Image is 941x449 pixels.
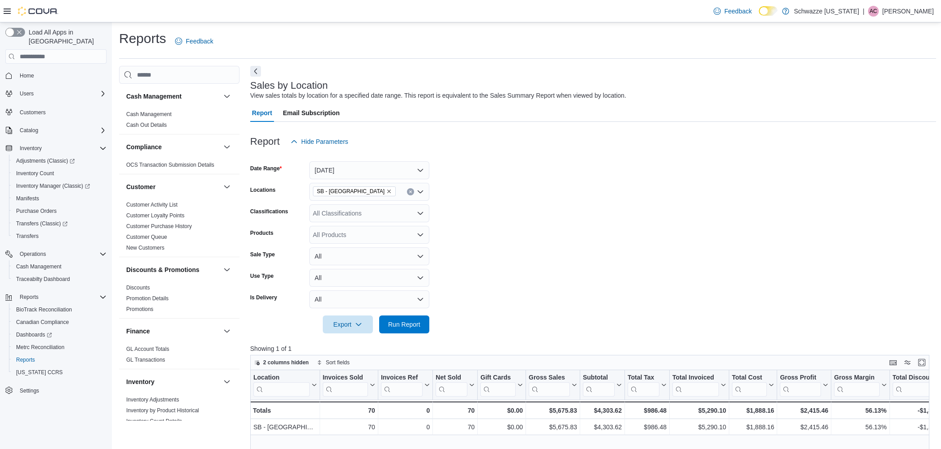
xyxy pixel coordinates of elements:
[20,90,34,97] span: Users
[436,405,475,416] div: 70
[902,357,913,368] button: Display options
[480,422,523,432] div: $0.00
[834,374,886,397] button: Gross Margin
[529,405,577,416] div: $5,675.83
[16,344,64,351] span: Metrc Reconciliation
[126,122,167,128] a: Cash Out Details
[628,374,659,382] div: Total Tax
[126,356,165,363] span: GL Transactions
[480,374,516,382] div: Gift Cards
[583,374,615,397] div: Subtotal
[20,127,38,134] span: Catalog
[126,396,179,403] span: Inventory Adjustments
[892,374,940,397] div: Total Discount
[16,369,63,376] span: [US_STATE] CCRS
[9,366,110,379] button: [US_STATE] CCRS
[126,345,169,353] span: GL Account Totals
[672,405,726,416] div: $5,290.10
[313,357,353,368] button: Sort fields
[381,405,430,416] div: 0
[250,208,288,215] label: Classifications
[381,374,430,397] button: Invoices Ref
[16,107,49,118] a: Customers
[119,109,240,134] div: Cash Management
[222,142,232,152] button: Compliance
[9,316,110,328] button: Canadian Compliance
[529,374,570,397] div: Gross Sales
[287,133,352,151] button: Hide Parameters
[780,374,828,397] button: Gross Profit
[250,91,626,100] div: View sales totals by location for a specified date range. This report is equivalent to the Sales ...
[9,180,110,192] a: Inventory Manager (Classic)
[9,205,110,217] button: Purchase Orders
[13,261,65,272] a: Cash Management
[13,218,71,229] a: Transfers (Classic)
[628,374,667,397] button: Total Tax
[126,306,154,312] a: Promotions
[16,125,42,136] button: Catalog
[882,6,934,17] p: [PERSON_NAME]
[724,7,752,16] span: Feedback
[309,161,429,179] button: [DATE]
[119,160,240,174] div: Compliance
[119,344,240,369] div: Finance
[732,374,774,397] button: Total Cost
[388,320,420,329] span: Run Report
[126,223,192,230] span: Customer Purchase History
[16,143,107,154] span: Inventory
[126,233,167,241] span: Customer Queue
[13,367,107,378] span: Washington CCRS
[480,374,516,397] div: Gift Card Sales
[13,354,107,365] span: Reports
[16,276,70,283] span: Traceabilty Dashboard
[13,193,107,204] span: Manifests
[13,317,73,328] a: Canadian Compliance
[126,223,192,229] a: Customer Purchase History
[5,65,107,420] nav: Complex example
[126,265,220,274] button: Discounts & Promotions
[328,315,368,333] span: Export
[780,374,821,382] div: Gross Profit
[417,210,424,217] button: Open list of options
[283,104,340,122] span: Email Subscription
[252,104,272,122] span: Report
[9,167,110,180] button: Inventory Count
[480,374,523,397] button: Gift Cards
[732,374,767,382] div: Total Cost
[186,37,213,46] span: Feedback
[13,155,107,166] span: Adjustments (Classic)
[126,111,171,117] a: Cash Management
[16,385,107,396] span: Settings
[323,315,373,333] button: Export
[583,422,622,432] div: $4,303.62
[322,374,368,382] div: Invoices Sold
[13,231,107,242] span: Transfers
[13,181,107,191] span: Inventory Manager (Classic)
[222,376,232,387] button: Inventory
[13,206,107,216] span: Purchase Orders
[436,374,475,397] button: Net Sold
[322,422,375,432] div: 70
[13,261,107,272] span: Cash Management
[9,230,110,242] button: Transfers
[794,6,859,17] p: Schwazze [US_STATE]
[251,357,312,368] button: 2 columns hidden
[16,157,75,164] span: Adjustments (Classic)
[13,168,58,179] a: Inventory Count
[13,329,107,340] span: Dashboards
[9,192,110,205] button: Manifests
[13,193,43,204] a: Manifests
[263,359,309,366] span: 2 columns hidden
[16,88,107,99] span: Users
[20,294,38,301] span: Reports
[126,377,154,386] h3: Inventory
[16,70,107,81] span: Home
[13,354,38,365] a: Reports
[126,295,169,302] a: Promotion Details
[126,295,169,302] span: Promotion Details
[16,125,107,136] span: Catalog
[171,32,217,50] a: Feedback
[13,367,66,378] a: [US_STATE] CCRS
[529,374,570,382] div: Gross Sales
